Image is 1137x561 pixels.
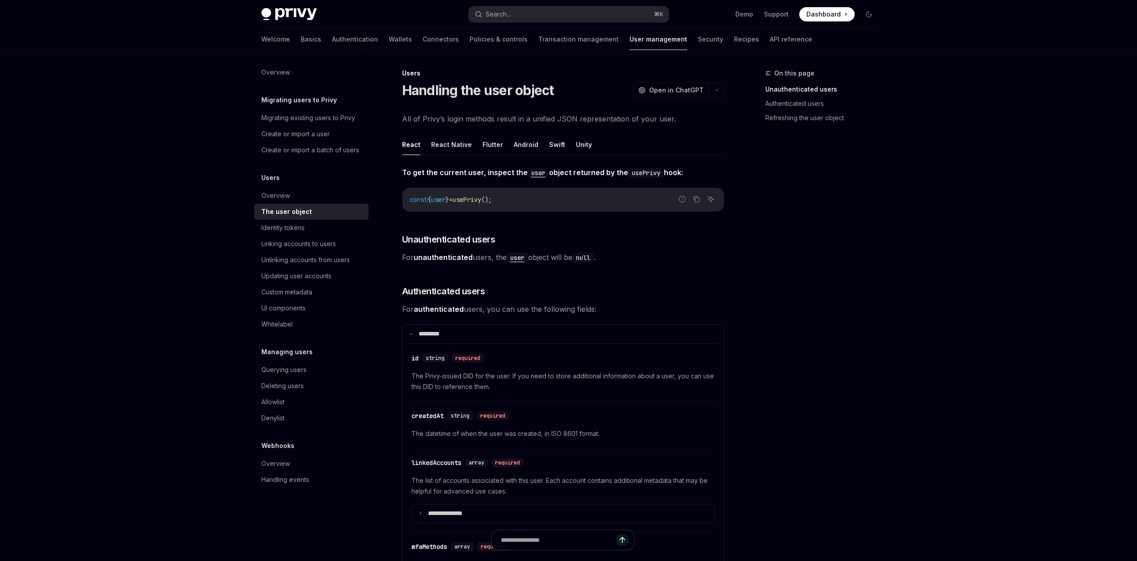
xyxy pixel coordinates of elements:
[482,134,503,155] button: Flutter
[254,456,369,472] a: Overview
[470,29,528,50] a: Policies & controls
[261,319,293,330] div: Whitelabel
[261,239,336,249] div: Linking accounts to users
[528,168,549,177] a: user
[765,111,883,125] a: Refreshing the user object
[261,29,290,50] a: Welcome
[254,142,369,158] a: Create or import a batch of users
[261,129,330,139] div: Create or import a user
[491,458,524,467] div: required
[254,188,369,204] a: Overview
[261,458,290,469] div: Overview
[449,196,453,204] span: =
[411,354,419,363] div: id
[765,82,883,96] a: Unauthenticated users
[254,64,369,80] a: Overview
[629,29,687,50] a: User management
[261,474,309,485] div: Handling events
[428,196,431,204] span: {
[705,193,717,205] button: Ask AI
[423,29,459,50] a: Connectors
[691,193,702,205] button: Copy the contents from the code block
[261,206,312,217] div: The user object
[261,145,359,155] div: Create or import a batch of users
[477,411,509,420] div: required
[254,394,369,410] a: Allowlist
[402,134,420,155] button: React
[261,440,294,451] h5: Webhooks
[261,113,355,123] div: Migrating existing users to Privy
[654,11,663,18] span: ⌘ K
[402,82,554,98] h1: Handling the user object
[254,472,369,488] a: Handling events
[254,378,369,394] a: Deleting users
[633,83,709,98] button: Open in ChatGPT
[332,29,378,50] a: Authentication
[806,10,841,19] span: Dashboard
[254,316,369,332] a: Whitelabel
[411,371,715,392] span: The Privy-issued DID for the user. If you need to store additional information about a user, you ...
[549,134,565,155] button: Swift
[261,413,285,423] div: Denylist
[261,381,304,391] div: Deleting users
[261,172,280,183] h5: Users
[445,196,449,204] span: }
[799,7,855,21] a: Dashboard
[261,190,290,201] div: Overview
[507,253,528,262] a: user
[254,410,369,426] a: Denylist
[402,69,724,78] div: Users
[616,534,629,546] button: Send message
[426,355,445,362] span: string
[770,29,812,50] a: API reference
[452,354,484,363] div: required
[862,7,876,21] button: Toggle dark mode
[389,29,412,50] a: Wallets
[453,196,481,204] span: usePrivy
[469,459,484,466] span: array
[411,458,462,467] div: linkedAccounts
[261,271,331,281] div: Updating user accounts
[261,8,317,21] img: dark logo
[538,29,619,50] a: Transaction management
[451,412,470,419] span: string
[411,475,715,497] span: The list of accounts associated with this user. Each account contains additional metadata that ma...
[254,220,369,236] a: Identity tokens
[254,236,369,252] a: Linking accounts to users
[261,95,337,105] h5: Migrating users to Privy
[261,347,313,357] h5: Managing users
[402,168,683,177] strong: To get the current user, inspect the object returned by the hook:
[576,134,592,155] button: Unity
[414,305,464,314] strong: authenticated
[734,29,759,50] a: Recipes
[486,9,511,20] div: Search...
[254,204,369,220] a: The user object
[676,193,688,205] button: Report incorrect code
[261,287,312,297] div: Custom metadata
[261,255,350,265] div: Unlinking accounts from users
[431,134,472,155] button: React Native
[507,253,528,263] code: user
[254,300,369,316] a: UI components
[735,10,753,19] a: Demo
[261,303,306,314] div: UI components
[431,196,445,204] span: user
[528,168,549,178] code: user
[402,113,724,125] span: All of Privy’s login methods result in a unified JSON representation of your user.
[402,251,724,264] span: For users, the object will be .
[402,303,724,315] span: For users, you can use the following fields:
[402,233,495,246] span: Unauthenticated users
[411,428,715,439] span: The datetime of when the user was created, in ISO 8601 format.
[410,196,428,204] span: const
[254,110,369,126] a: Migrating existing users to Privy
[254,284,369,300] a: Custom metadata
[649,86,704,95] span: Open in ChatGPT
[301,29,321,50] a: Basics
[254,126,369,142] a: Create or import a user
[254,268,369,284] a: Updating user accounts
[261,397,285,407] div: Allowlist
[261,67,290,78] div: Overview
[411,411,444,420] div: createdAt
[254,362,369,378] a: Querying users
[481,196,492,204] span: ();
